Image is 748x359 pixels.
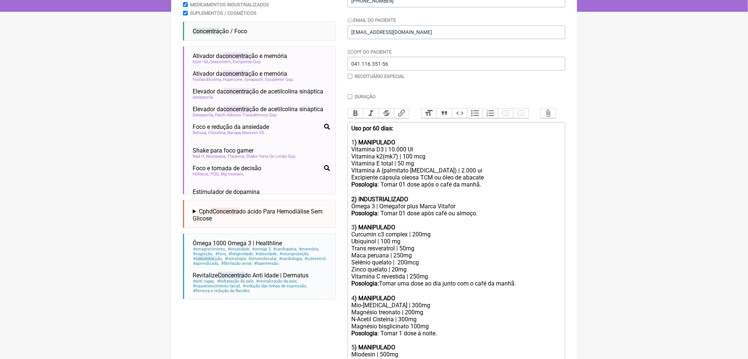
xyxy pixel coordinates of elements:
strong: Posologia [351,181,378,188]
div: : Tomar 01 dose após o café da manhã. ㅤ [351,181,561,203]
span: concentra [224,106,249,113]
button: Bold [348,109,363,118]
div: 5 [351,337,561,351]
strong: Uso por 60 dias: [351,125,393,132]
span: Theanina [228,154,245,159]
span: revitalização da pele [256,279,298,284]
span: fibrilação atrial [221,261,252,266]
span: Concentra [193,28,220,35]
span: Donepezila [193,113,214,117]
div: 1 [351,139,561,146]
span: concentra [223,70,249,77]
div: 4 [351,295,561,302]
div: : Tomar 1 dose à noite. [351,330,561,337]
span: hipertensão [254,261,280,266]
span: ção [193,256,223,261]
div: Vitamina A (palmitato [MEDICAL_DATA]) | 2.000 ui Excipiente cápsula oleosa TCM ou óleo de abacate [351,167,561,181]
label: CPF do Paciente [348,49,392,55]
span: PQQ [211,172,220,177]
label: Receituário Especial [355,73,405,79]
span: ção / Foco [193,28,248,35]
span: rejuvenescimento facial [193,284,241,288]
span: neuroproteção [279,252,310,256]
span: nutrologia [224,256,247,261]
span: Ativador da ção e memória [193,52,287,59]
span: Ômega 1000 Omega 3 | Healthline [193,240,282,247]
label: Suplementos / Cosméticos [190,10,256,16]
div: Tomar uma dose ao dia junto com o café da manhã. ㅤ [351,280,561,295]
div: Vitamina E total | 50 mg [351,160,561,167]
span: concentra [196,256,216,261]
div: Vitamina D3 | 10.000 UI [351,146,561,153]
strong: Posologia [351,210,378,217]
strong: Posologia [351,330,378,337]
span: foco [215,252,227,256]
label: Duração [355,94,376,99]
span: colesterol [304,256,327,261]
span: redução das linhas de expressão [242,284,307,288]
span: cognição [193,252,214,256]
span: hidratação da pele [217,279,255,284]
div: Vitamina k2(mk7) | 100 mcg [351,153,561,160]
span: HSfocus [193,172,210,177]
span: Patch Adesivo Transdérmico Qsp [215,113,278,117]
span: obesidade [255,252,278,256]
span: Elevador da ção de acetilcolina sináptica [193,106,324,113]
span: Excipiente Qsp [233,59,262,64]
span: Cphd do ácido Para Hemodiálise Sem Glicose [193,208,323,222]
span: Ativador da ção e memória [193,70,287,77]
span: cardiopatia [273,247,297,252]
span: Nad H [193,154,205,159]
label: Email do Paciente [348,17,396,23]
button: Italic [363,109,379,118]
span: Citicolina [208,130,227,135]
span: memória [299,247,319,252]
span: Concentra [213,208,239,215]
strong: 2) INDUSTRIALIZADO [351,196,408,203]
summary: CphdConcentrado ácido Para Hemodiálise Sem Glicose [193,208,330,222]
div: Ômega 3 | Omegafor plus Marca Vitafor [351,203,561,210]
span: aprendizado [193,261,220,266]
span: Ksm–66 [193,59,209,64]
span: Foco e redução da ansiedade [193,123,269,130]
span: Shake para foco gamer [193,147,254,154]
span: concentra [223,52,249,59]
span: ortomolecular [248,256,278,261]
label: Medicamentos Industrializados [190,2,269,7]
button: Increase Level [513,109,529,118]
button: Link [394,109,410,118]
span: Mg treonato [221,172,245,177]
span: Teacrinetm [210,59,232,64]
span: firmeza e redução da flacidez [193,288,252,293]
strong: ) MANIPULADO [355,295,395,302]
button: Quote [437,109,452,118]
span: longevidade [228,252,254,256]
strong: ) MANIPULADO [355,139,395,146]
button: Numbers [483,109,498,118]
span: cardiologia [279,256,303,261]
span: Revitalize do Anti Idade | Dermatus [193,272,309,279]
strong: Posologia: [351,280,379,287]
span: Bacopa Monnieri ES [228,130,266,135]
button: Attach Files [541,109,556,118]
span: Neuravena [206,154,227,159]
span: Huperzyne [223,77,244,82]
span: anti rugas [193,279,216,284]
span: imunidade [227,247,251,252]
span: Excipiente Qsp [265,77,294,82]
span: omega 3 [252,247,272,252]
button: Decrease Level [498,109,514,118]
button: Heading [421,109,437,118]
strong: ) MANIPULADO [355,224,395,231]
button: Strikethrough [379,109,394,118]
span: Fosfatidilcolina [193,77,222,82]
span: emagrecimento [193,247,226,252]
button: Bullets [467,109,483,118]
span: Shake Torta De Limão Qsp [247,154,297,159]
span: concentra [224,88,249,95]
span: Estímulador de dopamina [193,188,260,195]
span: Foco e tomada de decisão [193,165,262,172]
button: Code [452,109,468,118]
span: Elevador da ção de acetilcolina sináptica [193,88,324,95]
strong: ) MANIPULADO [355,344,395,351]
